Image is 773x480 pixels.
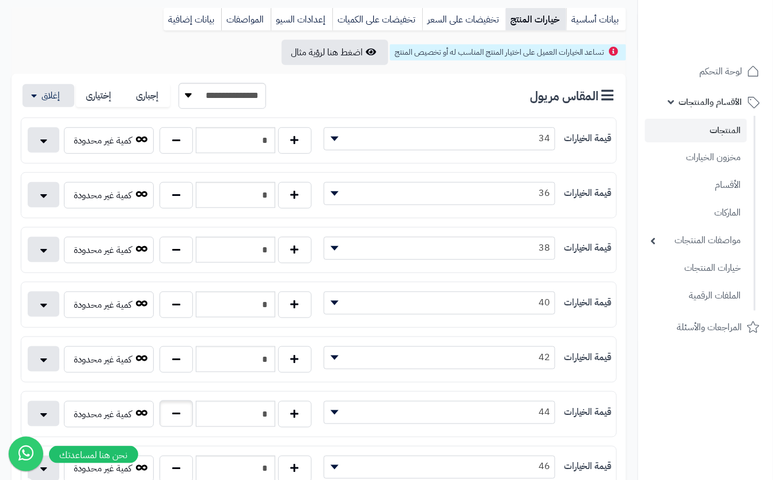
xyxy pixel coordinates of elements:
[332,8,422,31] a: تخفيضات على الكميات
[530,88,617,103] h3: المقاس مريول
[324,127,556,150] span: 34
[645,228,747,253] a: مواصفات المنتجات
[395,46,605,58] span: تساعد الخيارات العميل على اختيار المنتج المناسب له أو تخصيص المنتج
[422,8,506,31] a: تخفيضات على السعر
[679,94,742,110] span: الأقسام والمنتجات
[324,458,555,475] span: 46
[564,187,612,200] label: قيمة الخيارات
[324,349,555,366] span: 42
[324,237,556,260] span: 38
[564,351,612,364] label: قيمة الخيارات
[677,319,742,335] span: المراجعات والأسئلة
[645,201,747,225] a: الماركات
[324,456,556,479] span: 46
[324,401,556,424] span: 44
[645,173,747,198] a: الأقسام
[645,313,766,341] a: المراجعات والأسئلة
[645,284,747,308] a: الملفات الرقمية
[76,84,123,108] label: إختيارى
[564,296,612,309] label: قيمة الخيارات
[324,346,556,369] span: 42
[564,406,612,419] label: قيمة الخيارات
[566,8,626,31] a: بيانات أساسية
[564,132,612,145] label: قيمة الخيارات
[324,182,556,205] span: 36
[164,8,221,31] a: بيانات إضافية
[645,119,747,142] a: المنتجات
[645,58,766,85] a: لوحة التحكم
[645,145,747,170] a: مخزون الخيارات
[564,460,612,474] label: قيمة الخيارات
[324,130,555,147] span: 34
[221,8,271,31] a: المواصفات
[700,63,742,80] span: لوحة التحكم
[324,403,555,421] span: 44
[506,8,566,31] a: خيارات المنتج
[324,239,555,256] span: 38
[645,256,747,281] a: خيارات المنتجات
[123,84,170,108] label: إجبارى
[324,294,555,311] span: 40
[324,292,556,315] span: 40
[271,8,332,31] a: إعدادات السيو
[324,184,555,202] span: 36
[564,241,612,255] label: قيمة الخيارات
[282,40,388,65] button: اضغط هنا لرؤية مثال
